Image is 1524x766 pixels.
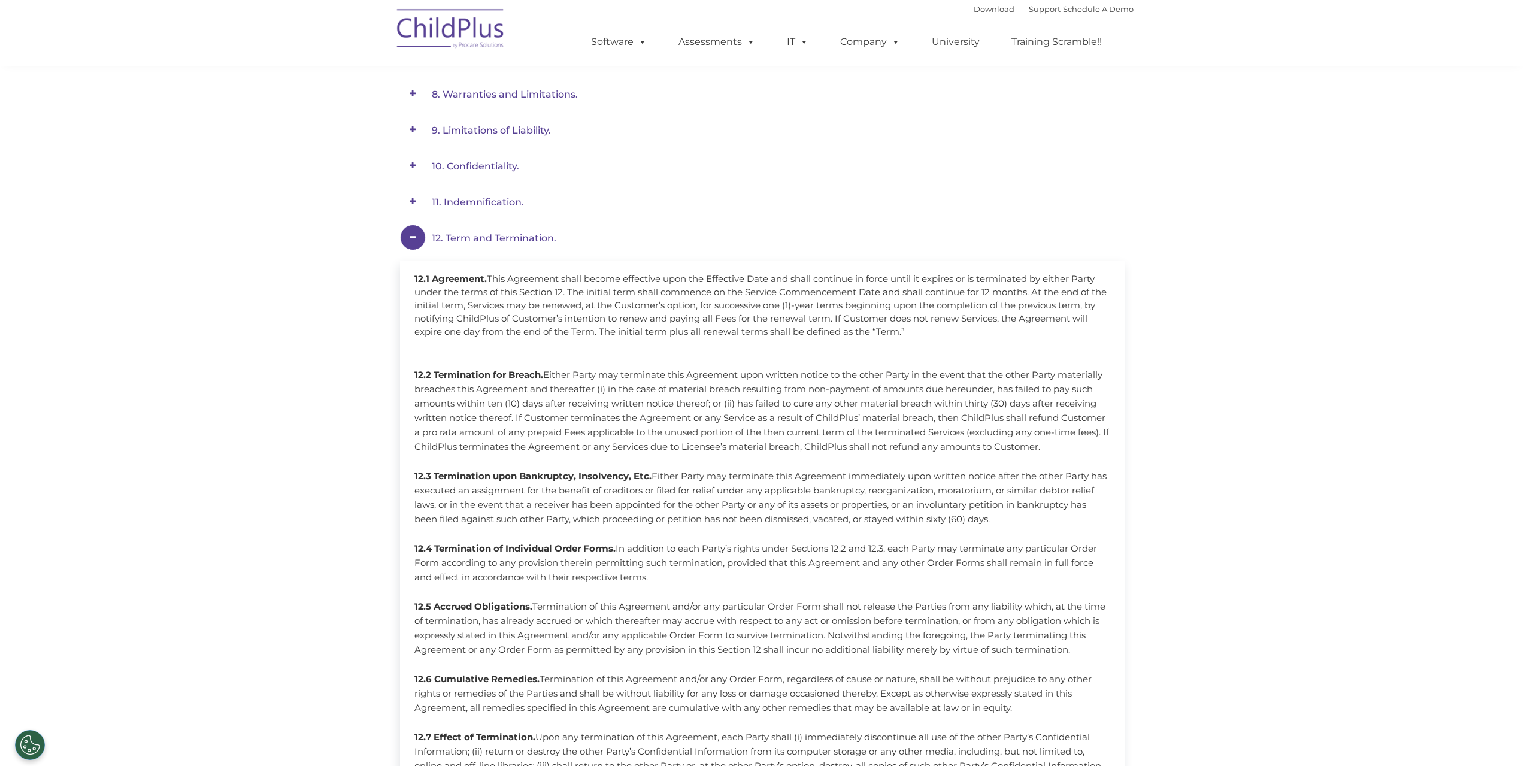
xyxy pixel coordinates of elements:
a: University [920,30,992,54]
a: IT [775,30,820,54]
font: | [974,4,1134,14]
a: Assessments [666,30,767,54]
a: Schedule A Demo [1063,4,1134,14]
b: 12.1 Agreement. [414,273,487,284]
button: Cookies Settings [15,730,45,760]
span: 11. Indemnification. [432,196,524,208]
p: Termination of this Agreement and/or any Order Form, regardless of cause or nature, shall be with... [414,672,1110,715]
b: 12.3 Termination upon Bankruptcy, Insolvency, Etc. [414,470,652,482]
span: 9. Limitations of Liability. [432,125,551,136]
img: ChildPlus by Procare Solutions [391,1,511,60]
p: Either Party may terminate this Agreement upon written notice to the other Party in the event tha... [414,368,1110,454]
b: 12.7 Effect of Termination. [414,731,535,743]
p: In addition to each Party’s rights under Sections 12.2 and 12.3, each Party may terminate any par... [414,541,1110,585]
b: 12.6 Cumulative Remedies. [414,673,540,685]
a: Support [1029,4,1061,14]
p: Termination of this Agreement and/or any particular Order Form shall not release the Parties from... [414,600,1110,657]
b: 12.2 Termination for Breach. [414,369,543,380]
b: 12.4 Termination of Individual Order Forms. [414,543,616,554]
a: Software [579,30,659,54]
b: 12.5 Accrued Obligations. [414,601,532,612]
span: 12. Term and Termination. [432,232,556,244]
span: 10. Confidentiality. [432,161,519,172]
span: 8. Warranties and Limitations. [432,89,578,100]
a: Download [974,4,1014,14]
p: Either Party may terminate this Agreement immediately upon written notice after the other Party h... [414,469,1110,526]
a: Company [828,30,912,54]
a: Training Scramble!! [999,30,1114,54]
